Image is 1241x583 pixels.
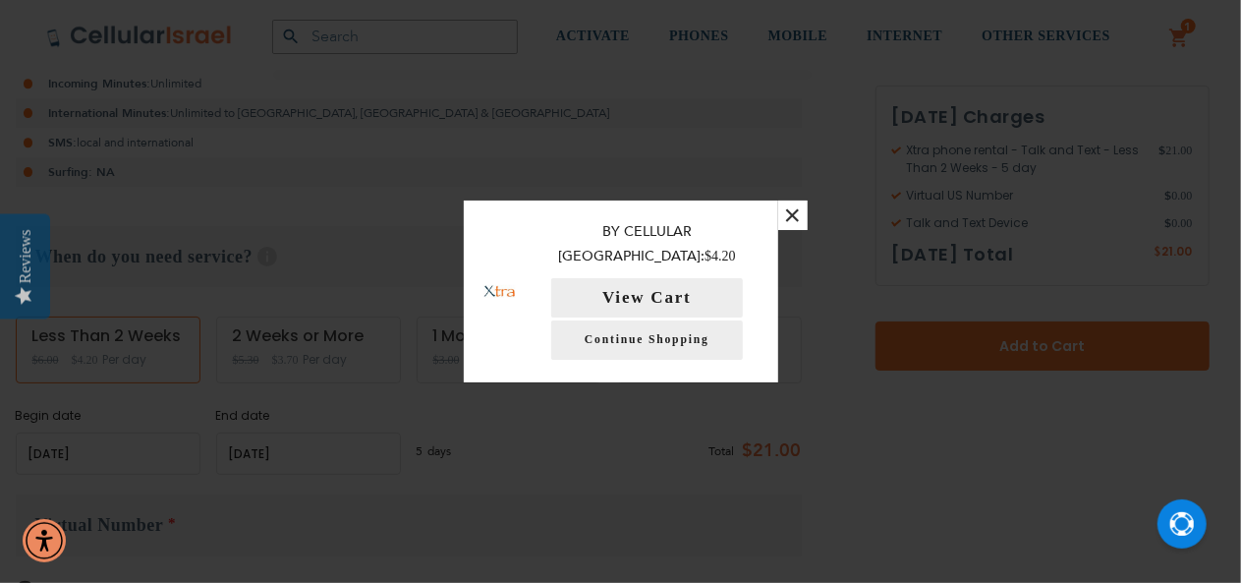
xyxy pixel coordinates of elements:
a: Continue Shopping [551,321,743,360]
p: By Cellular [GEOGRAPHIC_DATA]: [536,220,758,268]
span: $4.20 [705,249,736,263]
button: View Cart [551,278,743,318]
div: Reviews [17,229,34,283]
button: × [778,201,808,230]
div: Accessibility Menu [23,519,66,562]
